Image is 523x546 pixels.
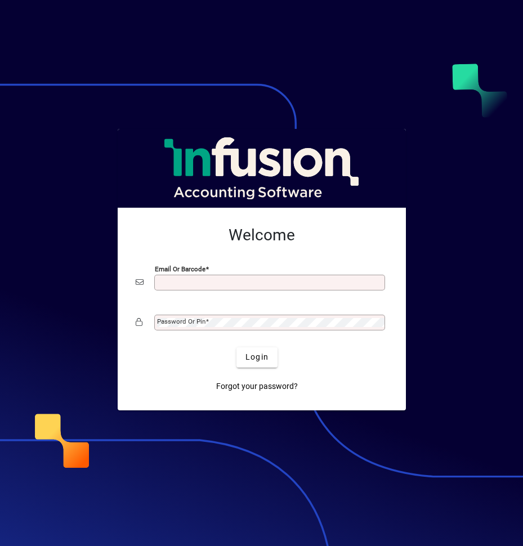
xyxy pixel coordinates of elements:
mat-label: Email or Barcode [155,265,205,272]
span: Forgot your password? [216,381,298,392]
h2: Welcome [136,226,388,245]
a: Forgot your password? [212,377,302,397]
mat-label: Password or Pin [157,317,205,325]
span: Login [245,351,269,363]
button: Login [236,347,278,368]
